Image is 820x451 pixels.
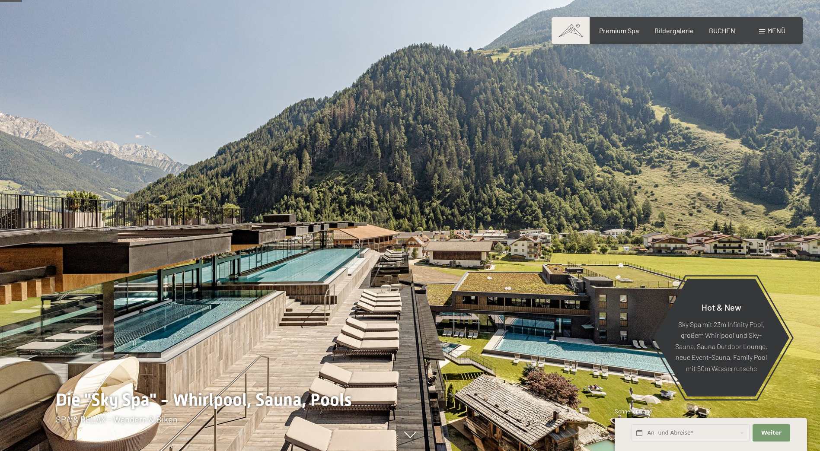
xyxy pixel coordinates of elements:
span: Weiter [761,429,782,437]
p: Sky Spa mit 23m Infinity Pool, großem Whirlpool und Sky-Sauna, Sauna Outdoor Lounge, neue Event-S... [674,318,768,374]
a: BUCHEN [709,26,735,35]
a: Bildergalerie [654,26,694,35]
span: Menü [767,26,785,35]
button: Weiter [753,424,790,442]
a: Premium Spa [599,26,639,35]
span: Hot & New [702,302,741,312]
span: Schnellanfrage [615,408,652,415]
a: Hot & New Sky Spa mit 23m Infinity Pool, großem Whirlpool und Sky-Sauna, Sauna Outdoor Lounge, ne... [653,278,790,397]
